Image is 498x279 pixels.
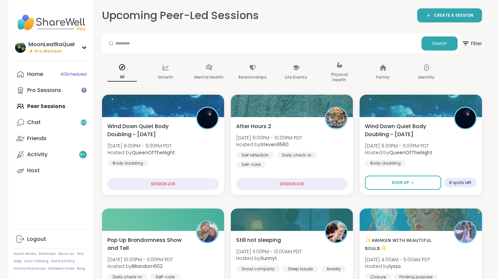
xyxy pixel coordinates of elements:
[14,231,88,247] a: Logout
[389,149,432,156] b: QueenOfTheNight
[432,40,447,46] span: Search
[449,180,471,185] span: 8 spots left
[107,178,219,190] div: SESSION LIVE
[238,73,267,81] p: Relationships
[58,252,74,256] a: About Us
[236,178,347,190] div: SESSION LIVE
[326,221,346,242] img: Sunnyt
[14,11,88,34] img: ShareWell Nav Logo
[325,71,354,84] p: Physical Health
[197,221,218,242] img: BRandom502
[81,87,87,93] iframe: Spotlight
[60,72,87,77] span: 40 Scheduled
[132,263,163,270] b: BRandom502
[365,149,432,156] span: Hosted by
[197,108,218,128] img: QueenOfTheNight
[34,49,62,54] span: Pro Member
[107,256,173,263] span: [DATE] 10:00PM - 11:00PM PDT
[48,266,74,271] a: Redeem Code
[365,236,446,252] span: ✨ᴀᴡᴀᴋᴇɴ ᴡɪᴛʜ ʙᴇᴀᴜᴛɪғᴜʟ sᴏᴜʟs✨
[24,259,48,264] a: Host Training
[14,130,88,147] a: Friends
[462,34,482,53] button: Filter
[365,160,406,167] div: Body doubling
[14,163,88,179] a: Host
[236,122,271,130] span: After Hours 2
[158,73,173,81] p: Growth
[14,252,36,256] a: How It Works
[14,82,88,98] a: Pro Sessions
[365,122,446,138] span: Wind Down Quiet Body Doubling - [DATE]
[15,42,26,53] img: MoonLeafRaQuel
[14,114,88,130] a: Chat60
[236,266,280,272] div: Good company
[421,36,458,51] button: Search
[236,248,302,255] span: [DATE] 11:00PM - 12:00AM PDT
[283,266,318,272] div: Sleep Issues
[107,143,175,149] span: [DATE] 8:00PM - 9:30PM PDT
[365,256,430,263] span: [DATE] 4:00AM - 5:00AM PDT
[51,259,75,264] a: Safety Policy
[261,255,277,262] b: Sunnyt
[365,143,432,149] span: [DATE] 9:30PM - 11:00PM PDT
[27,167,40,174] div: Host
[236,152,274,159] div: Self reflection
[27,151,47,158] div: Activity
[194,73,223,81] p: Mental Health
[77,266,85,271] a: Blog
[107,236,189,252] span: Pop Up Brandomness Show and Tell
[462,35,482,52] span: Filter
[236,161,266,168] div: Self-care
[107,122,189,138] span: Wind Down Quiet Body Doubling - [DATE]
[28,41,75,48] div: MoonLeafRaQuel
[102,8,259,23] h2: Upcoming Peer-Led Sessions
[14,266,46,271] a: Safety Resources
[107,160,148,167] div: Body doubling
[236,134,302,141] span: [DATE] 9:00PM - 10:00PM PDT
[27,119,41,126] div: Chat
[39,252,56,256] a: Referrals
[277,152,317,159] div: Daily check-in
[80,152,86,158] span: 9 +
[417,8,482,22] a: CREATE A SESSION
[376,73,390,81] p: Family
[14,66,88,82] a: Home40Scheduled
[365,176,441,190] button: Sign Up
[418,73,434,81] p: Identity
[107,149,175,156] span: Hosted by
[27,71,43,78] div: Home
[455,108,476,128] img: QueenOfTheNight
[107,263,173,270] span: Hosted by
[261,141,289,148] b: Steven6560
[27,135,46,142] div: Friends
[236,255,302,262] span: Hosted by
[455,221,476,242] img: lyssa
[365,263,430,270] span: Hosted by
[285,73,307,81] p: Life Events
[434,13,473,18] span: CREATE A SESSION
[107,73,137,82] p: All
[392,180,409,186] span: Sign Up
[236,141,302,148] span: Hosted by
[81,120,86,125] span: 60
[236,236,281,244] span: Still not sleeping
[27,87,61,94] div: Pro Sessions
[132,149,175,156] b: QueenOfTheNight
[321,266,346,272] div: Anxiety
[14,259,22,264] a: Help
[389,263,401,270] b: lyssa
[77,252,84,256] a: FAQ
[326,108,346,128] img: Steven6560
[27,236,46,243] div: Logout
[14,147,88,163] a: Activity9+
